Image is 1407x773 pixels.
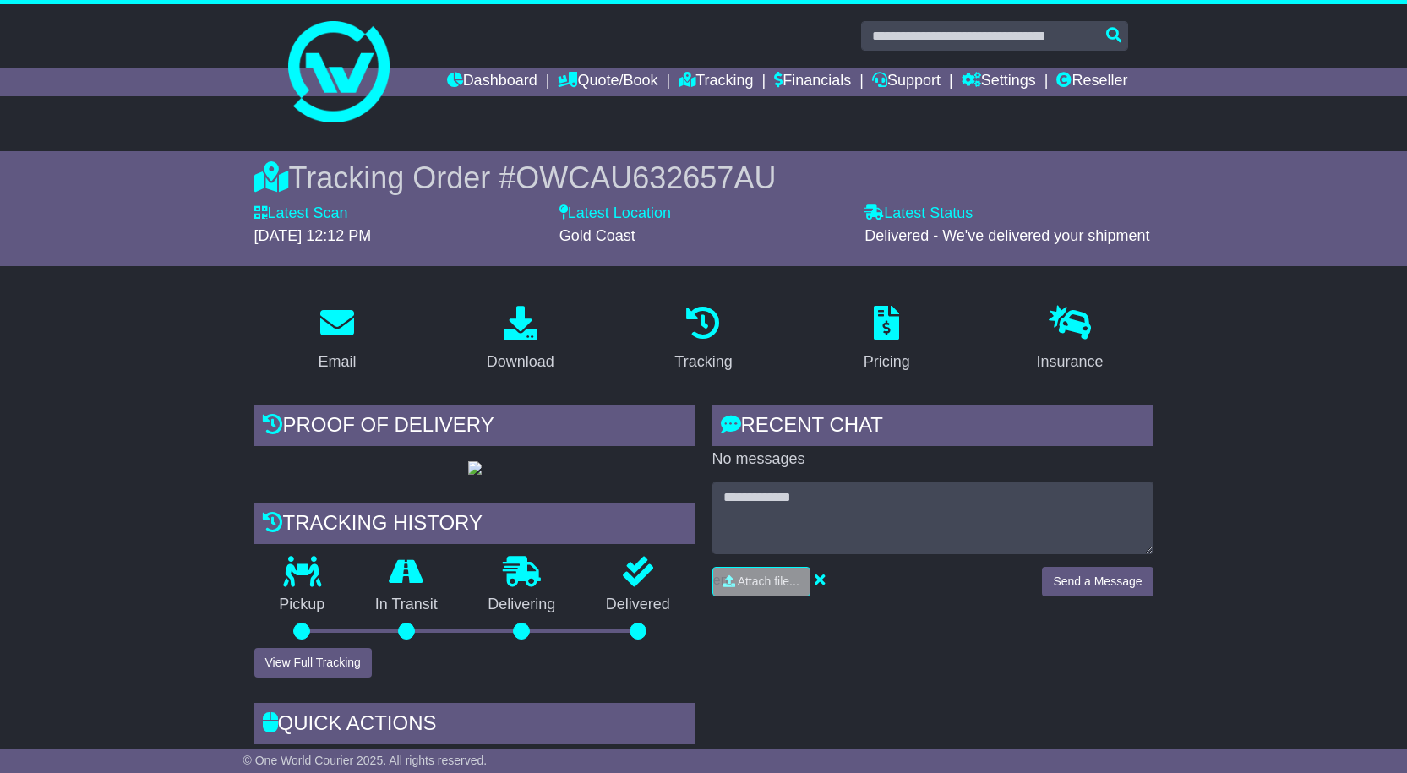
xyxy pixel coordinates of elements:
[1026,300,1115,379] a: Insurance
[307,300,367,379] a: Email
[712,450,1153,469] p: No messages
[447,68,537,96] a: Dashboard
[864,204,973,223] label: Latest Status
[254,160,1153,196] div: Tracking Order #
[559,227,635,244] span: Gold Coast
[774,68,851,96] a: Financials
[962,68,1036,96] a: Settings
[1042,567,1153,596] button: Send a Message
[254,227,372,244] span: [DATE] 12:12 PM
[468,461,482,475] img: GetPodImage
[254,204,348,223] label: Latest Scan
[254,703,695,749] div: Quick Actions
[515,161,776,195] span: OWCAU632657AU
[254,596,351,614] p: Pickup
[864,351,910,373] div: Pricing
[663,300,743,379] a: Tracking
[476,300,565,379] a: Download
[559,204,671,223] label: Latest Location
[581,596,695,614] p: Delivered
[318,351,356,373] div: Email
[463,596,581,614] p: Delivering
[712,405,1153,450] div: RECENT CHAT
[254,405,695,450] div: Proof of Delivery
[853,300,921,379] a: Pricing
[350,596,463,614] p: In Transit
[679,68,753,96] a: Tracking
[872,68,941,96] a: Support
[254,648,372,678] button: View Full Tracking
[1037,351,1104,373] div: Insurance
[254,503,695,548] div: Tracking history
[558,68,657,96] a: Quote/Book
[674,351,732,373] div: Tracking
[864,227,1149,244] span: Delivered - We've delivered your shipment
[487,351,554,373] div: Download
[243,754,488,767] span: © One World Courier 2025. All rights reserved.
[1056,68,1127,96] a: Reseller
